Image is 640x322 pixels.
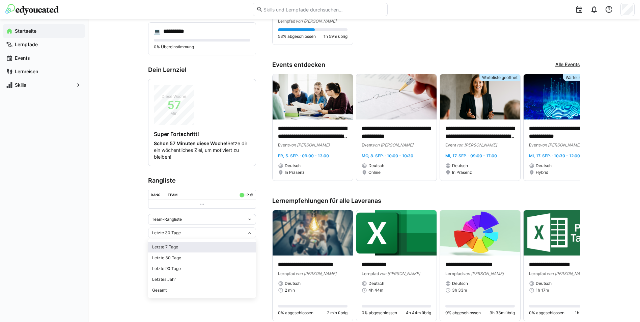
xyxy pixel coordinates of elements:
span: Deutsch [368,163,384,168]
span: von [PERSON_NAME] [379,271,420,276]
span: Event [529,142,540,147]
span: 2 min übrig [327,310,347,316]
span: Online [368,170,381,175]
span: von [PERSON_NAME] [296,19,336,24]
h3: Dein Lernziel [148,66,256,74]
a: Alle Events [555,61,580,69]
span: 0% abgeschlossen [278,310,313,316]
h3: Events entdecken [272,61,325,69]
span: Deutsch [285,281,301,286]
span: von [PERSON_NAME] [289,142,330,147]
span: von [PERSON_NAME] [547,271,587,276]
span: 2 min [285,288,295,293]
span: von [PERSON_NAME] [540,142,581,147]
span: Team-Rangliste [152,217,182,222]
span: Lernpfad [362,271,379,276]
span: Event [278,142,289,147]
span: Lernpfad [445,271,463,276]
span: Deutsch [536,163,552,168]
img: image [440,210,520,256]
span: von [PERSON_NAME] [463,271,504,276]
span: von [PERSON_NAME] [296,271,336,276]
div: Letzte 30 Tage [152,255,252,261]
strong: Schon 57 Minuten diese Woche! [154,140,227,146]
div: Letztes Jahr [152,277,252,282]
span: von [PERSON_NAME] [372,142,413,147]
span: 3h 33m [452,288,467,293]
span: Event [362,142,372,147]
span: Mi, 17. Sep. · 09:00 - 17:00 [445,153,497,158]
span: Lernpfad [529,271,547,276]
div: LP [245,193,249,197]
img: image [440,74,520,119]
span: 0% abgeschlossen [529,310,564,316]
span: In Präsenz [285,170,305,175]
span: 4h 44m [368,288,383,293]
span: Deutsch [452,163,468,168]
img: image [273,210,353,256]
a: ø [250,191,253,197]
span: 1h 17m übrig [575,310,599,316]
div: Team [168,193,177,197]
div: Rang [151,193,161,197]
h3: Rangliste [148,177,256,184]
span: Letzte 30 Tage [152,230,181,236]
img: image [273,74,353,119]
img: image [524,210,604,256]
span: 53% abgeschlossen [278,34,316,39]
span: Deutsch [285,163,301,168]
div: Letzte 90 Tage [152,266,252,271]
span: Fr, 5. Sep. · 09:00 - 13:00 [278,153,329,158]
div: 💻️ [154,28,161,35]
span: 3h 33m übrig [490,310,515,316]
span: 0% abgeschlossen [445,310,481,316]
span: Deutsch [368,281,384,286]
img: image [356,210,437,256]
span: Event [445,142,456,147]
span: 1h 59m übrig [324,34,347,39]
span: Lernpfad [278,19,296,24]
p: 0% Übereinstimmung [154,44,250,50]
span: 0% abgeschlossen [362,310,397,316]
span: von [PERSON_NAME] [456,142,497,147]
span: Deutsch [536,281,552,286]
img: image [356,74,437,119]
span: 1h 17m [536,288,549,293]
span: Mi, 17. Sep. · 10:30 - 12:00 [529,153,580,158]
span: Warteliste geöffnet [482,75,518,80]
input: Skills und Lernpfade durchsuchen… [263,6,384,12]
h3: Lernempfehlungen für alle Laveranas [272,197,580,205]
img: image [524,74,604,119]
span: 4h 44m übrig [406,310,431,316]
span: Warteliste geöffnet [566,75,601,80]
span: Deutsch [452,281,468,286]
h4: Super Fortschritt! [154,131,250,137]
div: Gesamt [152,288,252,293]
span: In Präsenz [452,170,472,175]
p: Setze dir ein wöchentliches Ziel, um motiviert zu bleiben! [154,140,250,160]
div: Letzte 7 Tage [152,244,252,250]
span: Mo, 8. Sep. · 10:00 - 10:30 [362,153,413,158]
span: Lernpfad [278,271,296,276]
span: Hybrid [536,170,548,175]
